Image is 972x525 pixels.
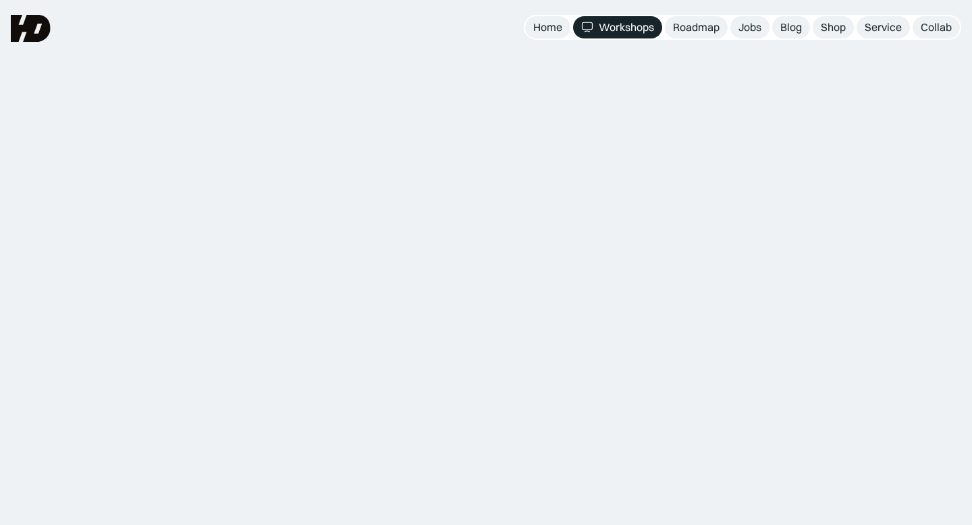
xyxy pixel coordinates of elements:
[533,20,562,34] div: Home
[857,16,910,38] a: Service
[772,16,810,38] a: Blog
[730,16,769,38] a: Jobs
[821,20,846,34] div: Shop
[780,20,802,34] div: Blog
[913,16,960,38] a: Collab
[921,20,952,34] div: Collab
[665,16,728,38] a: Roadmap
[673,20,720,34] div: Roadmap
[525,16,570,38] a: Home
[738,20,761,34] div: Jobs
[865,20,902,34] div: Service
[813,16,854,38] a: Shop
[573,16,662,38] a: Workshops
[599,20,654,34] div: Workshops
